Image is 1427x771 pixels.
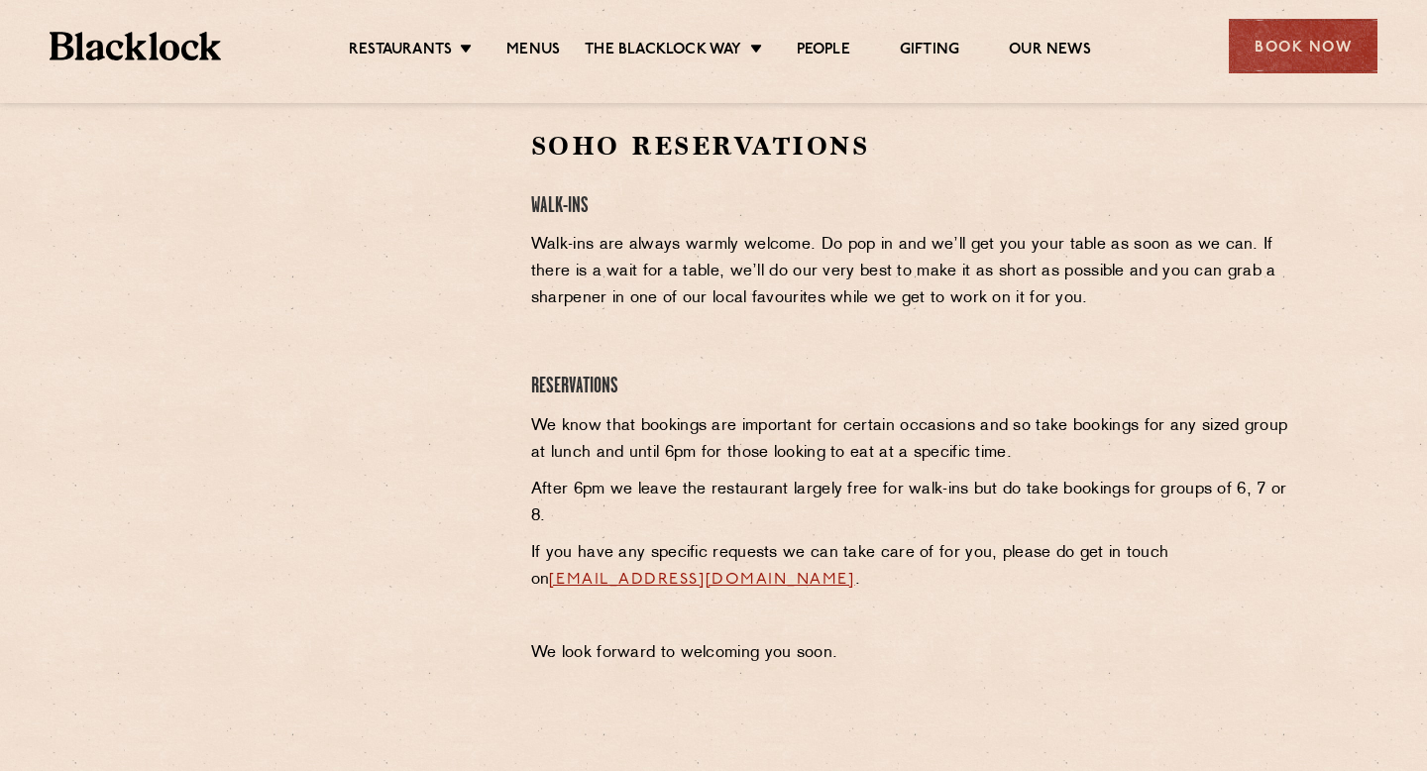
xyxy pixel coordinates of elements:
[1229,19,1377,73] div: Book Now
[50,32,221,60] img: BL_Textured_Logo-footer-cropped.svg
[531,374,1291,400] h4: Reservations
[1009,41,1091,62] a: Our News
[531,232,1291,312] p: Walk-ins are always warmly welcome. Do pop in and we’ll get you your table as soon as we can. If ...
[506,41,560,62] a: Menus
[797,41,850,62] a: People
[531,129,1291,164] h2: Soho Reservations
[531,540,1291,594] p: If you have any specific requests we can take care of for you, please do get in touch on .
[585,41,741,62] a: The Blacklock Way
[531,640,1291,667] p: We look forward to welcoming you soon.
[531,477,1291,530] p: After 6pm we leave the restaurant largely free for walk-ins but do take bookings for groups of 6,...
[208,129,430,427] iframe: OpenTable make booking widget
[531,193,1291,220] h4: Walk-Ins
[900,41,959,62] a: Gifting
[349,41,452,62] a: Restaurants
[549,572,854,588] a: [EMAIL_ADDRESS][DOMAIN_NAME]
[531,413,1291,467] p: We know that bookings are important for certain occasions and so take bookings for any sized grou...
